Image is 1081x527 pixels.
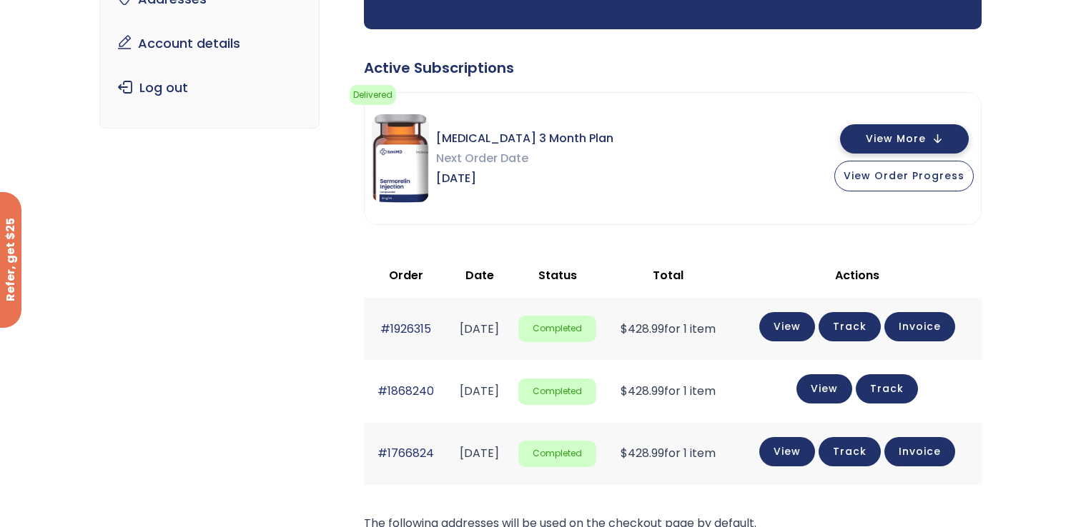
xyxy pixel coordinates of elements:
[621,321,628,337] span: $
[884,312,955,341] a: Invoice
[377,445,434,461] a: #1766824
[372,114,429,203] img: Sermorelin 3 Month Plan
[350,85,396,105] span: Delivered
[538,267,577,283] span: Status
[796,374,852,403] a: View
[436,129,613,149] span: [MEDICAL_DATA] 3 Month Plan
[460,321,499,337] time: [DATE]
[111,29,309,59] a: Account details
[621,321,664,337] span: 428.99
[364,58,982,78] div: Active Subscriptions
[603,298,733,360] td: for 1 item
[844,169,964,183] span: View Order Progress
[465,267,494,283] span: Date
[518,316,596,342] span: Completed
[518,378,596,405] span: Completed
[377,383,434,399] a: #1868240
[856,374,918,403] a: Track
[389,267,423,283] span: Order
[759,437,815,466] a: View
[884,437,955,466] a: Invoice
[621,383,628,399] span: $
[460,445,499,461] time: [DATE]
[653,267,683,283] span: Total
[866,134,926,144] span: View More
[621,445,664,461] span: 428.99
[518,441,596,467] span: Completed
[819,437,881,466] a: Track
[603,423,733,485] td: for 1 item
[819,312,881,341] a: Track
[621,383,664,399] span: 428.99
[436,169,613,189] span: [DATE]
[460,383,499,399] time: [DATE]
[380,321,431,337] a: #1926315
[603,360,733,422] td: for 1 item
[840,124,969,154] button: View More
[621,445,628,461] span: $
[835,267,879,283] span: Actions
[436,149,613,169] span: Next Order Date
[834,161,974,191] button: View Order Progress
[759,312,815,341] a: View
[111,73,309,103] a: Log out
